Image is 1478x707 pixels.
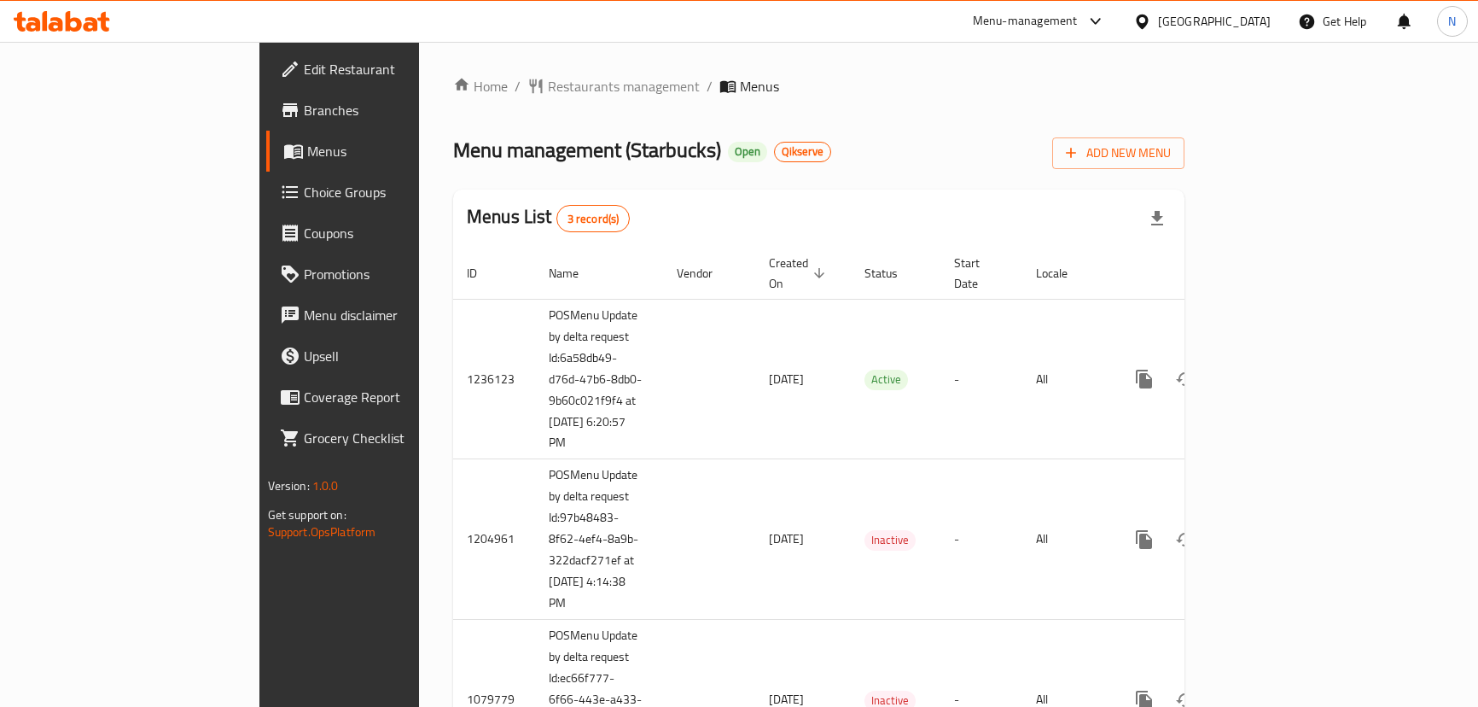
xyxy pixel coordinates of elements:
[266,336,506,377] a: Upsell
[304,305,492,325] span: Menu disclaimer
[535,459,663,620] td: POSMenu Update by delta request Id:97b48483-8f62-4ef4-8a9b-322dacf271ef at [DATE] 4:14:38 PM
[973,11,1078,32] div: Menu-management
[453,76,1184,96] nav: breadcrumb
[769,368,804,390] span: [DATE]
[453,131,721,169] span: Menu management ( Starbucks )
[940,459,1022,620] td: -
[1110,248,1301,300] th: Actions
[1022,299,1110,459] td: All
[548,76,700,96] span: Restaurants management
[864,370,908,389] span: Active
[266,418,506,459] a: Grocery Checklist
[304,223,492,243] span: Coupons
[307,141,492,161] span: Menus
[940,299,1022,459] td: -
[728,142,767,162] div: Open
[268,521,376,543] a: Support.OpsPlatform
[304,182,492,202] span: Choice Groups
[1124,519,1165,560] button: more
[268,475,310,497] span: Version:
[268,504,346,526] span: Get support on:
[1036,263,1090,283] span: Locale
[954,253,1002,294] span: Start Date
[535,299,663,459] td: POSMenu Update by delta request Id:6a58db49-d76d-47b6-8db0-9b60c021f9f4 at [DATE] 6:20:57 PM
[304,264,492,284] span: Promotions
[527,76,700,96] a: Restaurants management
[769,528,804,550] span: [DATE]
[467,204,630,232] h2: Menus List
[266,254,506,295] a: Promotions
[556,205,631,232] div: Total records count
[1022,459,1110,620] td: All
[266,377,506,418] a: Coverage Report
[1165,359,1206,400] button: Change Status
[864,263,920,283] span: Status
[304,428,492,448] span: Grocery Checklist
[304,100,492,120] span: Branches
[557,211,630,227] span: 3 record(s)
[266,49,506,90] a: Edit Restaurant
[864,370,908,390] div: Active
[707,76,713,96] li: /
[1066,143,1171,164] span: Add New Menu
[515,76,521,96] li: /
[1158,12,1271,31] div: [GEOGRAPHIC_DATA]
[467,263,499,283] span: ID
[304,346,492,366] span: Upsell
[728,144,767,159] span: Open
[549,263,601,283] span: Name
[769,253,830,294] span: Created On
[266,213,506,254] a: Coupons
[304,387,492,407] span: Coverage Report
[1137,198,1178,239] div: Export file
[266,131,506,172] a: Menus
[1124,359,1165,400] button: more
[304,59,492,79] span: Edit Restaurant
[1448,12,1456,31] span: N
[312,475,339,497] span: 1.0.0
[1165,519,1206,560] button: Change Status
[266,295,506,336] a: Menu disclaimer
[266,90,506,131] a: Branches
[1052,137,1184,169] button: Add New Menu
[266,172,506,213] a: Choice Groups
[775,144,830,159] span: Qikserve
[677,263,735,283] span: Vendor
[864,530,916,550] span: Inactive
[740,76,779,96] span: Menus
